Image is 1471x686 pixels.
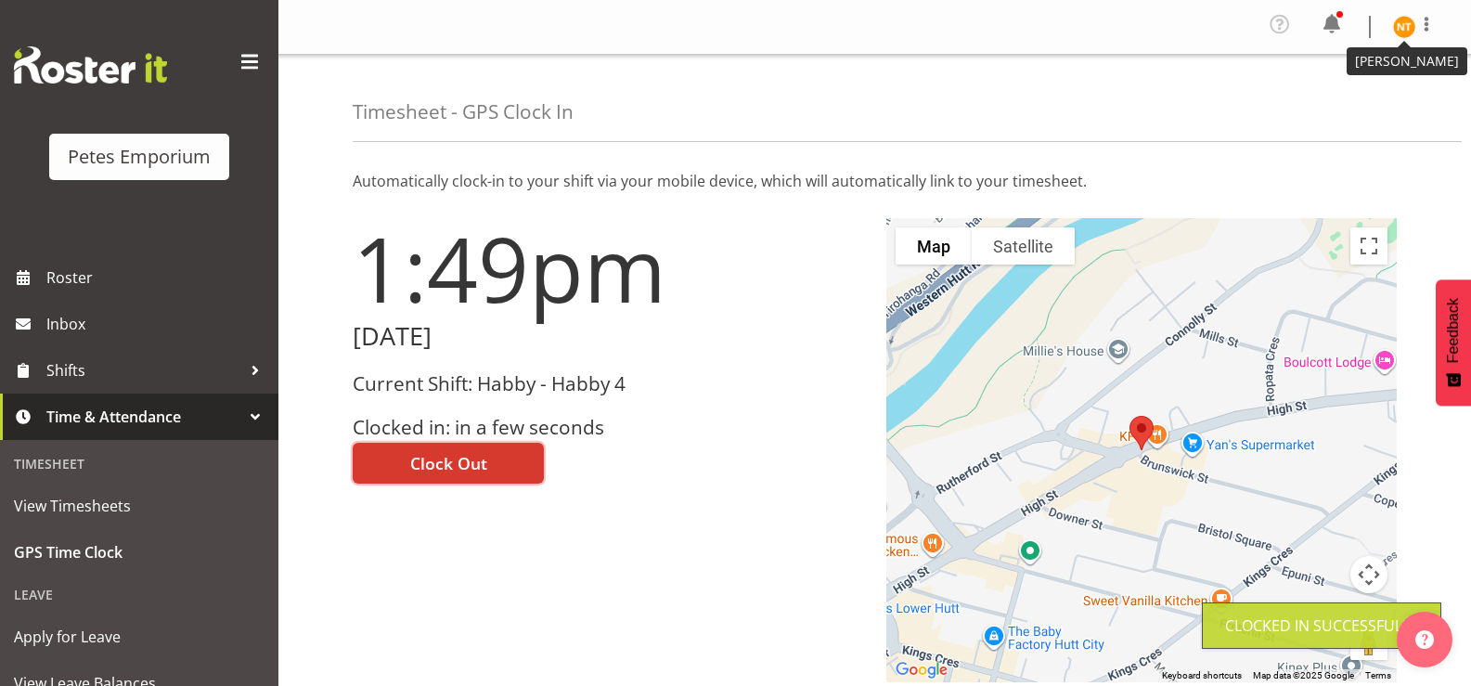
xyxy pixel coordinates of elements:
span: Map data ©2025 Google [1253,670,1354,680]
h1: 1:49pm [353,218,864,318]
button: Show satellite imagery [972,227,1075,265]
span: Inbox [46,310,269,338]
a: View Timesheets [5,483,274,529]
a: Apply for Leave [5,614,274,660]
span: View Timesheets [14,492,265,520]
span: GPS Time Clock [14,538,265,566]
img: help-xxl-2.png [1415,630,1434,649]
h3: Current Shift: Habby - Habby 4 [353,373,864,395]
span: Feedback [1445,298,1462,363]
img: Rosterit website logo [14,46,167,84]
div: Leave [5,576,274,614]
button: Show street map [896,227,972,265]
span: Shifts [46,356,241,384]
span: Roster [46,264,269,291]
a: GPS Time Clock [5,529,274,576]
button: Map camera controls [1350,556,1387,593]
button: Feedback - Show survey [1436,279,1471,406]
h4: Timesheet - GPS Clock In [353,101,574,123]
p: Automatically clock-in to your shift via your mobile device, which will automatically link to you... [353,170,1397,192]
span: Clock Out [410,451,487,475]
button: Toggle fullscreen view [1350,227,1387,265]
img: Google [891,658,952,682]
h2: [DATE] [353,322,864,351]
img: nicole-thomson8388.jpg [1393,16,1415,38]
a: Terms (opens in new tab) [1365,670,1391,680]
button: Clock Out [353,443,544,484]
div: Petes Emporium [68,143,211,171]
span: Apply for Leave [14,623,265,651]
a: Open this area in Google Maps (opens a new window) [891,658,952,682]
div: Timesheet [5,445,274,483]
div: Clocked in Successfully [1225,615,1418,637]
h3: Clocked in: in a few seconds [353,417,864,438]
button: Keyboard shortcuts [1162,669,1242,682]
span: Time & Attendance [46,403,241,431]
